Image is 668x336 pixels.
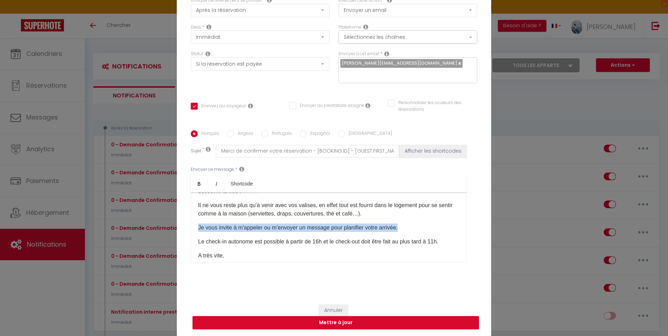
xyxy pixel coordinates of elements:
i: Booking status [205,51,210,57]
i: Message [239,166,244,172]
label: Statut [191,51,203,57]
label: Délai [191,24,201,31]
i: Envoyer au prestataire si il est assigné [365,103,370,108]
label: Anglais [234,130,253,138]
p: A très vite, [198,251,459,260]
p: Je vous invite à m'appeler ou m’envoyer un message pour planifier votre arrivée. [198,224,459,232]
label: Portugais [268,130,292,138]
span: [PERSON_NAME][EMAIL_ADDRESS][DOMAIN_NAME] [342,60,457,66]
button: Annuler [319,305,348,316]
i: Action Channel [363,24,368,30]
a: Italic [208,175,225,192]
i: Envoyer au voyageur [248,103,253,109]
button: Mettre à jour [193,316,479,329]
button: Ouvrir le widget de chat LiveChat [6,3,27,24]
p: Le check-in autonome est possible à partir de 16h et le check-out doit être fait au plus tard à 11h. [198,238,459,246]
i: Subject [206,146,211,152]
label: Espagnol [307,130,330,138]
label: Français [198,130,219,138]
i: Action Time [206,24,211,30]
p: Il ne vous reste plus qu’à venir avec vos valises, en effet tout est fourni dans le logement pour... [198,201,459,218]
label: Envoyer à cet email [339,51,379,57]
label: [GEOGRAPHIC_DATA] [345,130,392,138]
a: Bold [191,175,208,192]
label: Sujet [191,148,201,155]
label: Plateforme [339,24,361,31]
a: Shortcode [225,175,259,192]
i: Recipient [384,51,389,57]
button: Sélectionnez les chaînes [339,30,477,44]
label: Envoyer ce message [191,166,234,173]
button: Afficher les shortcodes [399,145,467,158]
